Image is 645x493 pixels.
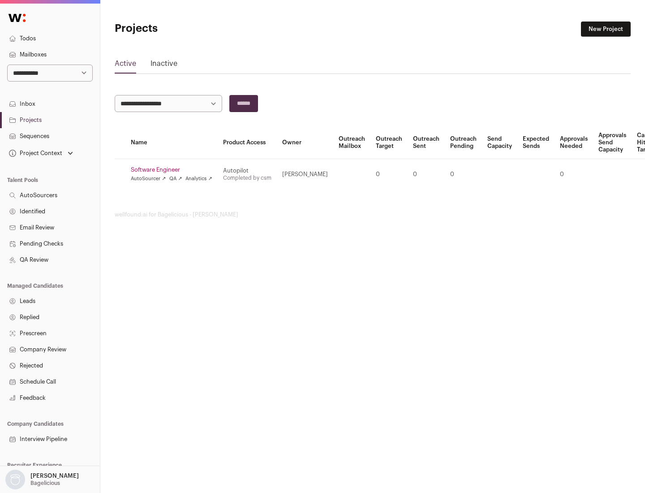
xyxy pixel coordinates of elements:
[169,175,182,182] a: QA ↗
[408,126,445,159] th: Outreach Sent
[593,126,632,159] th: Approvals Send Capacity
[223,175,271,181] a: Completed by csm
[115,211,631,218] footer: wellfound:ai for Bagelicious - [PERSON_NAME]
[115,22,287,36] h1: Projects
[370,159,408,190] td: 0
[7,147,75,160] button: Open dropdown
[517,126,555,159] th: Expected Sends
[7,150,62,157] div: Project Context
[125,126,218,159] th: Name
[370,126,408,159] th: Outreach Target
[4,470,81,489] button: Open dropdown
[30,480,60,487] p: Bagelicious
[482,126,517,159] th: Send Capacity
[131,175,166,182] a: AutoSourcer ↗
[150,58,177,73] a: Inactive
[445,126,482,159] th: Outreach Pending
[223,167,271,174] div: Autopilot
[5,470,25,489] img: nopic.png
[445,159,482,190] td: 0
[555,159,593,190] td: 0
[333,126,370,159] th: Outreach Mailbox
[408,159,445,190] td: 0
[277,159,333,190] td: [PERSON_NAME]
[131,166,212,173] a: Software Engineer
[185,175,212,182] a: Analytics ↗
[581,22,631,37] a: New Project
[555,126,593,159] th: Approvals Needed
[277,126,333,159] th: Owner
[115,58,136,73] a: Active
[218,126,277,159] th: Product Access
[30,472,79,480] p: [PERSON_NAME]
[4,9,30,27] img: Wellfound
